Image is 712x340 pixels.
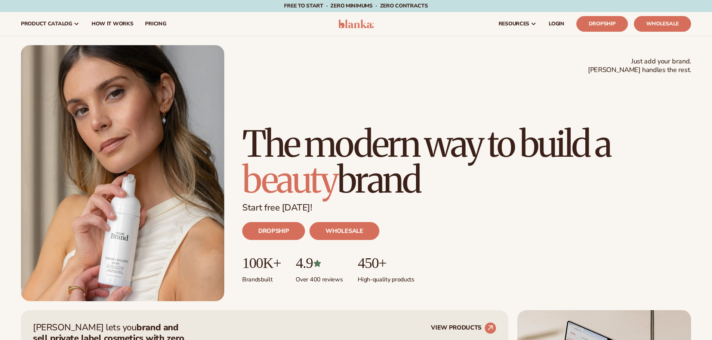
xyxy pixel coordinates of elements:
[242,202,691,213] p: Start free [DATE]!
[139,12,172,36] a: pricing
[242,222,305,240] a: DROPSHIP
[15,12,86,36] a: product catalog
[92,21,133,27] span: How It Works
[358,271,414,284] p: High-quality products
[338,19,374,28] img: logo
[86,12,139,36] a: How It Works
[242,255,281,271] p: 100K+
[242,157,337,202] span: beauty
[21,45,224,301] img: Blanka hero private label beauty Female holding tanning mousse
[499,21,529,27] span: resources
[431,322,496,334] a: VIEW PRODUCTS
[588,57,691,75] span: Just add your brand. [PERSON_NAME] handles the rest.
[21,21,72,27] span: product catalog
[634,16,691,32] a: Wholesale
[242,126,691,198] h1: The modern way to build a brand
[242,271,281,284] p: Brands built
[358,255,414,271] p: 450+
[296,271,343,284] p: Over 400 reviews
[145,21,166,27] span: pricing
[543,12,570,36] a: LOGIN
[549,21,564,27] span: LOGIN
[309,222,379,240] a: WHOLESALE
[284,2,428,9] span: Free to start · ZERO minimums · ZERO contracts
[576,16,628,32] a: Dropship
[296,255,343,271] p: 4.9
[493,12,543,36] a: resources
